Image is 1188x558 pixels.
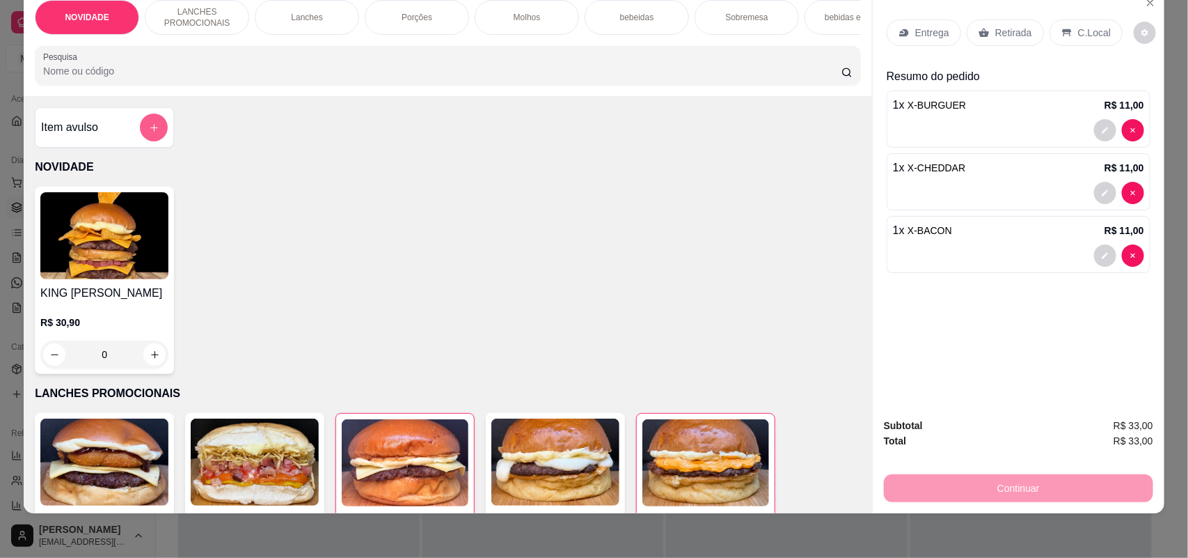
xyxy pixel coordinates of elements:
p: R$ 30,90 [40,316,168,330]
span: X-CHEDDAR [908,162,965,173]
p: R$ 11,00 [1104,224,1144,238]
p: LANCHES PROMOCIONAIS [35,385,861,402]
button: decrease-product-quantity [43,343,65,366]
h4: Item avulso [41,119,98,136]
h4: X-BURGUER [342,512,468,529]
strong: Total [884,435,906,447]
button: decrease-product-quantity [1094,119,1116,141]
p: bebidas em geral [825,12,889,23]
button: decrease-product-quantity [1134,22,1156,44]
h4: Hot Dog Raiz [191,511,319,528]
span: X-BACON [908,225,952,236]
button: decrease-product-quantity [1094,245,1116,267]
h4: X-CHEDDAR [642,512,769,529]
h4: X-ONION [40,511,168,528]
label: Pesquisa [43,51,82,63]
button: decrease-product-quantity [1122,182,1144,204]
img: product-image [40,419,168,506]
span: R$ 33,00 [1114,433,1153,449]
p: Porções [402,12,432,23]
p: R$ 11,00 [1104,98,1144,112]
p: Sobremesa [725,12,768,23]
p: Retirada [995,26,1032,40]
img: product-image [491,419,619,506]
strong: Subtotal [884,420,923,431]
button: decrease-product-quantity [1094,182,1116,204]
button: add-separate-item [140,114,168,141]
p: C.Local [1078,26,1111,40]
p: R$ 11,00 [1104,161,1144,175]
button: increase-product-quantity [143,343,166,366]
p: Entrega [915,26,949,40]
p: LANCHES PROMOCIONAIS [157,6,237,29]
p: NOVIDADE [35,159,861,176]
p: Resumo do pedido [887,68,1150,85]
p: bebeidas [620,12,654,23]
img: product-image [40,192,168,279]
img: product-image [191,419,319,506]
img: product-image [342,419,468,506]
p: Lanches [291,12,322,23]
p: 1 x [893,160,966,176]
span: X-BURGUER [908,100,966,111]
p: Molhos [514,12,541,23]
p: NOVIDADE [65,12,109,23]
button: decrease-product-quantity [1122,245,1144,267]
img: product-image [642,419,769,506]
p: 1 x [893,222,952,239]
h4: KING [PERSON_NAME] [40,285,168,302]
span: R$ 33,00 [1114,418,1153,433]
input: Pesquisa [43,64,841,78]
button: decrease-product-quantity [1122,119,1144,141]
p: 1 x [893,97,966,114]
h4: X-CATUPIRY [491,511,619,528]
